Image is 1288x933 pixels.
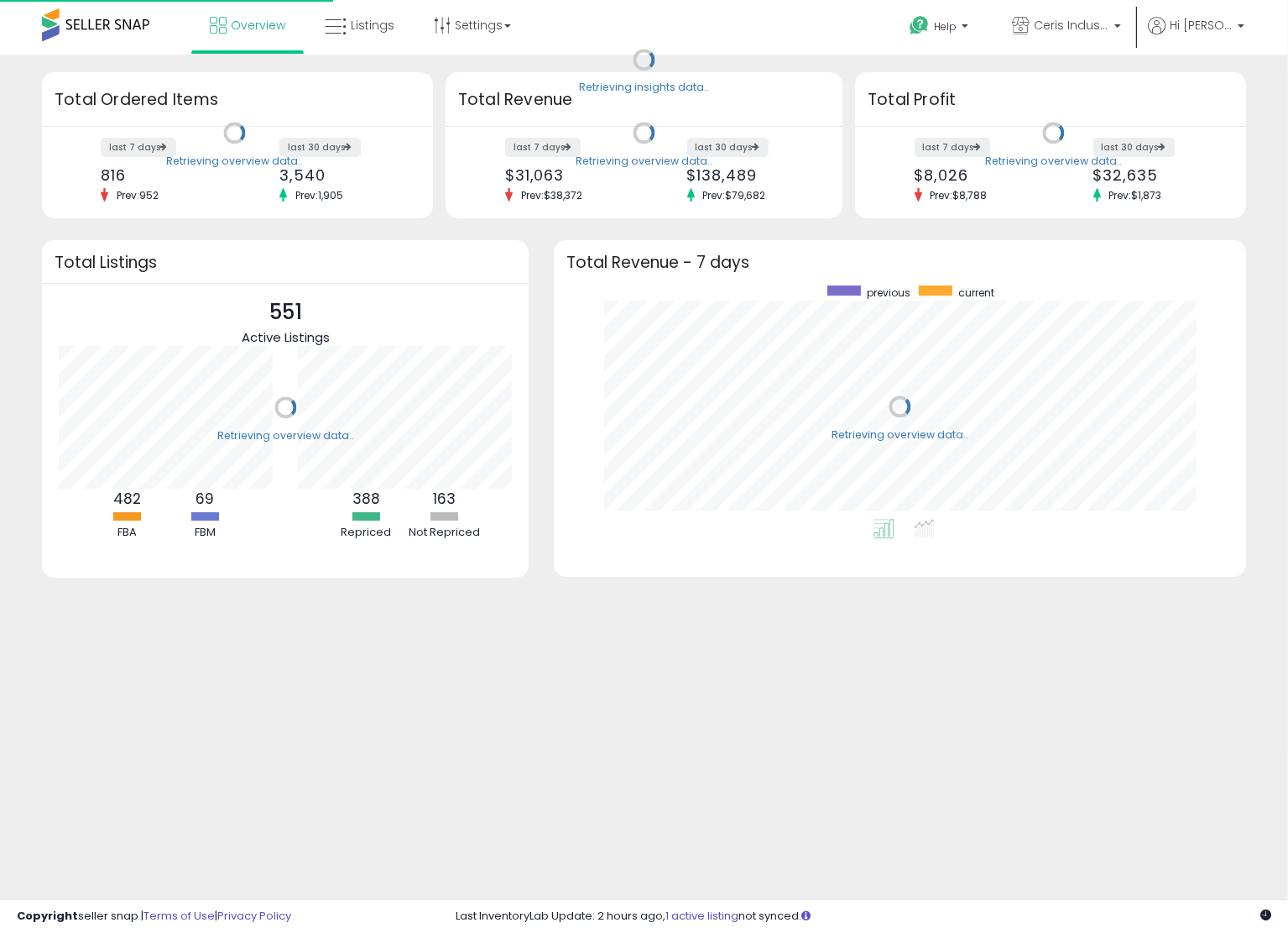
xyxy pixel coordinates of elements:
span: Help [934,19,957,34]
a: Help [896,3,985,55]
span: Listings [351,17,394,34]
span: Ceris Industries, LLC [1034,17,1109,34]
div: Retrieving overview data.. [832,427,968,443]
span: Overview [231,17,285,34]
span: Hi [PERSON_NAME] [1170,17,1233,34]
div: Retrieving overview data.. [217,428,354,443]
div: Retrieving overview data.. [985,154,1122,169]
div: Retrieving overview data.. [576,154,712,169]
div: Retrieving overview data.. [166,154,303,169]
a: Hi [PERSON_NAME] [1148,17,1244,55]
i: Get Help [909,15,930,36]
